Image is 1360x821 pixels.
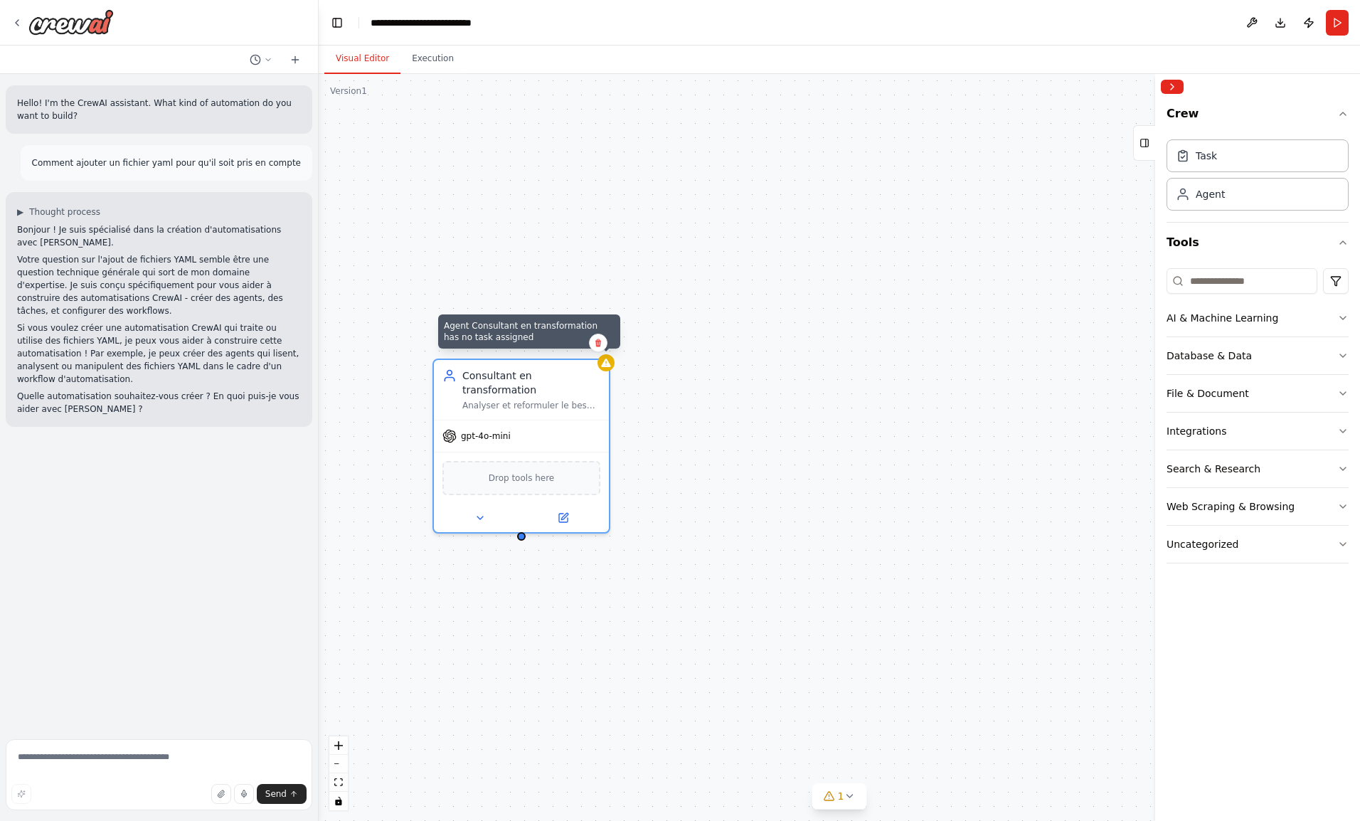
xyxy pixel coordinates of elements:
button: Database & Data [1167,337,1349,374]
div: Task [1196,149,1217,163]
button: Open in side panel [523,509,603,526]
p: Si vous voulez créer une automatisation CrewAI qui traite ou utilise des fichiers YAML, je peux v... [17,322,301,386]
button: AI & Machine Learning [1167,300,1349,337]
button: 1 [812,783,867,810]
button: Search & Research [1167,450,1349,487]
div: Uncategorized [1167,537,1238,551]
div: Consultant en transformation [462,369,600,397]
button: toggle interactivity [329,792,348,810]
button: Collapse right sidebar [1161,80,1184,94]
span: ▶ [17,206,23,218]
div: Version 1 [330,85,367,97]
button: fit view [329,773,348,792]
nav: breadcrumb [371,16,526,30]
button: Upload files [211,784,231,804]
div: Search & Research [1167,462,1260,476]
button: Execution [400,44,465,74]
p: Votre question sur l'ajout de fichiers YAML semble être une question technique générale qui sort ... [17,253,301,317]
span: Send [265,788,287,800]
button: Toggle Sidebar [1149,74,1161,821]
p: Quelle automatisation souhaitez-vous créer ? En quoi puis-je vous aider avec [PERSON_NAME] ? [17,390,301,415]
button: Start a new chat [284,51,307,68]
button: Crew [1167,100,1349,134]
button: Uncategorized [1167,526,1349,563]
div: File & Document [1167,386,1249,401]
button: Send [257,784,307,804]
button: Improve this prompt [11,784,31,804]
button: ▶Thought process [17,206,100,218]
p: Comment ajouter un fichier yaml pour qu'il soit pris en compte [32,157,301,169]
img: Logo [28,9,114,35]
p: Bonjour ! Je suis spécialisé dans la création d'automatisations avec [PERSON_NAME]. [17,223,301,249]
button: Delete node [589,334,607,352]
div: Tools [1167,263,1349,575]
div: Web Scraping & Browsing [1167,499,1295,514]
button: File & Document [1167,375,1349,412]
button: Click to speak your automation idea [234,784,254,804]
button: zoom in [329,736,348,755]
button: zoom out [329,755,348,773]
div: Database & Data [1167,349,1252,363]
p: Hello! I'm the CrewAI assistant. What kind of automation do you want to build? [17,97,301,122]
button: Web Scraping & Browsing [1167,488,1349,525]
button: Tools [1167,223,1349,263]
div: Agent Consultant en transformation has no task assigned [438,314,620,349]
div: Analyser et reformuler le besoin client, identifier les enjeux, contraintes, acteurs, risques et ... [462,400,600,411]
div: Agent Consultant en transformation has no task assignedConsultant en transformationAnalyser et re... [432,359,610,534]
span: gpt-4o-mini [461,430,511,442]
button: Switch to previous chat [244,51,278,68]
span: Drop tools here [489,471,555,485]
span: 1 [838,789,844,803]
button: Hide left sidebar [327,13,347,33]
button: Visual Editor [324,44,400,74]
div: Agent [1196,187,1225,201]
button: Integrations [1167,413,1349,450]
div: Integrations [1167,424,1226,438]
span: Thought process [29,206,100,218]
div: AI & Machine Learning [1167,311,1278,325]
div: Crew [1167,134,1349,222]
div: React Flow controls [329,736,348,810]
